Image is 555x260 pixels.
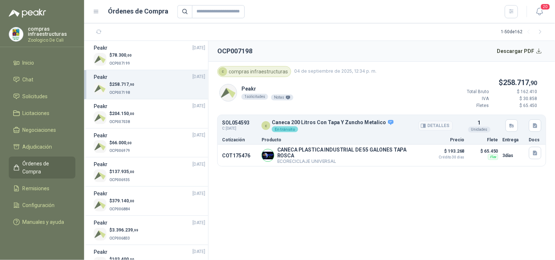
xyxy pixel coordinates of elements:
p: Docs [529,138,541,142]
span: 204.150 [112,111,134,116]
span: 258.717 [112,82,134,87]
p: COT175476 [222,153,257,158]
div: 1 - 50 de 162 [501,26,546,38]
a: Órdenes de Compra [9,157,75,179]
span: OCP007038 [109,120,130,124]
span: ,00 [129,112,134,116]
span: OCP006979 [109,149,130,153]
p: Producto [262,138,424,142]
p: $ [109,81,134,88]
img: Company Logo [94,53,106,66]
div: c [218,67,227,76]
span: 379.140 [112,198,134,203]
div: Unidades [468,127,491,133]
a: Peakr[DATE] Company Logo$137.935,00OCP006935 [94,160,205,183]
div: Notas [271,95,293,100]
p: Total Bruto [445,88,489,95]
p: $ 162.410 [494,88,537,95]
h3: Peakr [94,102,108,110]
span: Licitaciones [23,109,50,117]
a: Peakr[DATE] Company Logo$3.396.239,99OCP006833 [94,219,205,242]
a: Configuración [9,198,75,212]
p: $ 65.450 [469,147,498,156]
button: Descargar PDF [493,44,547,58]
span: OCP006833 [109,236,130,240]
span: Manuales y ayuda [23,218,64,226]
span: OCP006884 [109,207,130,211]
span: C: [DATE] [222,126,250,131]
h3: Peakr [94,44,108,52]
img: Company Logo [220,84,237,101]
div: c [262,121,270,130]
a: Licitaciones [9,106,75,120]
p: 3 días [503,151,525,160]
img: Company Logo [9,27,23,41]
div: En tránsito [272,126,298,132]
p: $ [109,198,134,204]
a: Remisiones [9,181,75,195]
h2: OCP007198 [217,46,252,56]
span: ,00 [129,199,134,203]
p: Precio [428,138,465,142]
span: Órdenes de Compra [23,160,68,176]
span: [DATE] [192,103,205,110]
span: 3.396.239 [112,227,138,233]
span: [DATE] [192,248,205,255]
a: Peakr[DATE] Company Logo$66.000,00OCP006979 [94,131,205,154]
span: Solicitudes [23,92,48,100]
h3: Peakr [94,190,108,198]
p: $ 65.450 [494,102,537,109]
button: Detalles [419,121,453,131]
img: Company Logo [94,111,106,124]
span: Crédito 30 días [428,156,465,159]
h3: Peakr [94,248,108,256]
span: [DATE] [192,161,205,168]
p: $ [109,52,132,59]
span: Chat [23,76,34,84]
a: Chat [9,73,75,87]
p: Entrega [503,138,525,142]
div: compras infraestructuras [217,66,291,77]
h3: Peakr [94,73,108,81]
a: Adjudicación [9,140,75,154]
p: 1 [478,119,481,127]
span: ,00 [126,53,132,57]
span: ,90 [129,83,134,87]
img: Company Logo [94,199,106,211]
span: 137.935 [112,169,134,174]
p: IVA [445,95,489,102]
h3: Peakr [94,219,108,227]
span: Inicio [23,59,34,67]
a: Manuales y ayuda [9,215,75,229]
span: Configuración [23,201,55,209]
div: Flex [488,154,498,160]
p: $ [109,139,132,146]
p: $ [109,227,138,234]
p: Fletes [445,102,489,109]
img: Company Logo [262,149,274,161]
p: $ [445,77,537,88]
a: Peakr[DATE] Company Logo$78.300,00OCP007199 [94,44,205,67]
span: 20 [540,3,551,10]
a: Solicitudes [9,89,75,103]
p: ECORECICLAJE UNIVERSAL [277,158,424,164]
p: compras infraestructuras [28,26,75,37]
p: Zoologico De Cali [28,38,75,42]
a: Inicio [9,56,75,70]
img: Company Logo [94,140,106,153]
span: Remisiones [23,184,50,192]
a: Peakr[DATE] Company Logo$258.717,90OCP007198 [94,73,205,96]
h1: Órdenes de Compra [108,6,169,16]
img: Company Logo [94,169,106,182]
p: Flete [469,138,498,142]
p: $ 193.268 [428,147,465,159]
p: CANECA PLASTICA INDUSTRIAL DE 55 GALONES TAPA ROSCA [277,147,424,158]
p: $ 30.858 [494,95,537,102]
span: [DATE] [192,219,205,226]
p: Peakr [241,85,293,93]
span: [DATE] [192,190,205,197]
span: [DATE] [192,45,205,51]
span: ,90 [529,80,537,87]
span: OCP007199 [109,61,130,65]
span: Adjudicación [23,143,52,151]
